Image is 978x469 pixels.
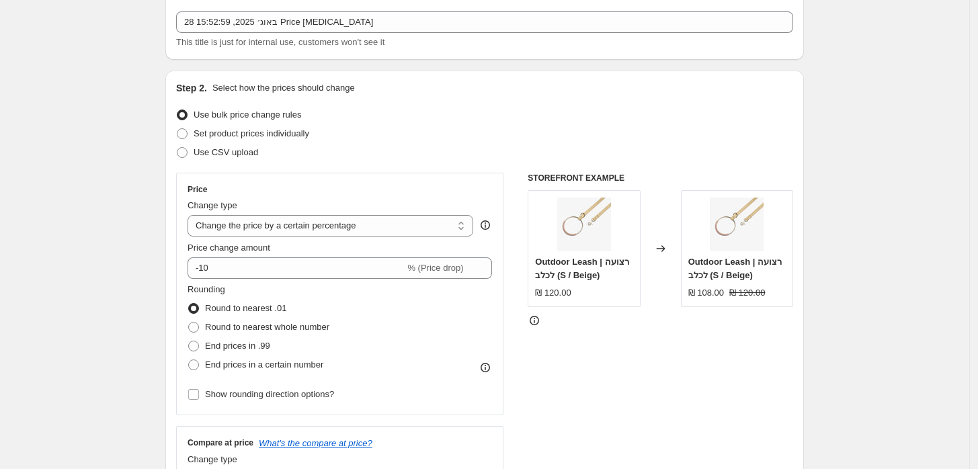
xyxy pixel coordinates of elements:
[710,198,764,251] img: leash2copy_80x.jpg
[205,303,286,313] span: Round to nearest .01
[535,257,628,280] span: Outdoor Leash | רצועה לכלב (S / Beige)
[205,359,323,370] span: End prices in a certain number
[205,322,329,332] span: Round to nearest whole number
[688,257,782,280] span: Outdoor Leash | רצועה לכלב (S / Beige)
[557,198,611,251] img: leash2copy_80x.jpg
[194,110,301,120] span: Use bulk price change rules
[176,37,384,47] span: This title is just for internal use, customers won't see it
[188,284,225,294] span: Rounding
[188,200,237,210] span: Change type
[688,286,724,300] div: ₪ 108.00
[188,243,270,253] span: Price change amount
[729,286,765,300] strike: ₪ 120.00
[188,257,405,279] input: -15
[188,437,253,448] h3: Compare at price
[188,454,237,464] span: Change type
[205,389,334,399] span: Show rounding direction options?
[176,81,207,95] h2: Step 2.
[259,438,372,448] button: What's the compare at price?
[407,263,463,273] span: % (Price drop)
[535,286,571,300] div: ₪ 120.00
[194,147,258,157] span: Use CSV upload
[479,218,492,232] div: help
[176,11,793,33] input: 30% off holiday sale
[188,184,207,195] h3: Price
[528,173,793,183] h6: STOREFRONT EXAMPLE
[205,341,270,351] span: End prices in .99
[194,128,309,138] span: Set product prices individually
[212,81,355,95] p: Select how the prices should change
